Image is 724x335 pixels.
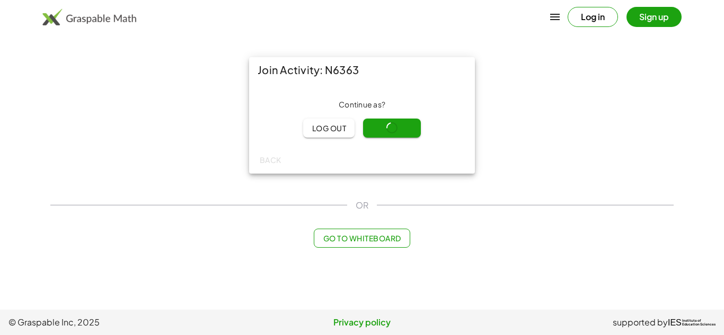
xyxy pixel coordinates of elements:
[626,7,682,27] button: Sign up
[303,119,355,138] button: Log out
[613,316,668,329] span: supported by
[323,233,401,243] span: Go to Whiteboard
[682,319,716,327] span: Institute of Education Sciences
[568,7,618,27] button: Log in
[356,199,368,212] span: OR
[312,123,346,133] span: Log out
[668,316,716,329] a: IESInstitute ofEducation Sciences
[249,57,475,83] div: Join Activity: N6363
[8,316,244,329] span: © Graspable Inc, 2025
[258,99,466,110] div: Continue as ?
[314,229,410,248] button: Go to Whiteboard
[668,318,682,328] span: IES
[244,316,480,329] a: Privacy policy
